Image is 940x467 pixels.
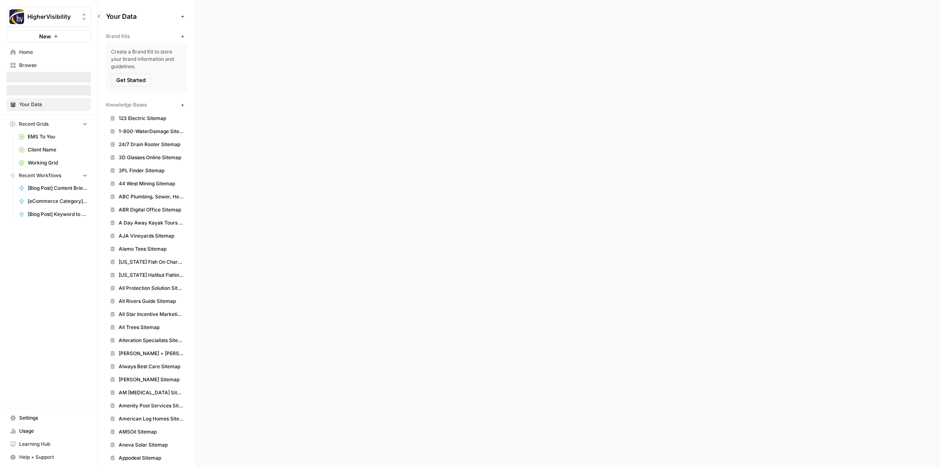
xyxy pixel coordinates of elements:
[119,258,184,266] span: [US_STATE] Fish On Charter Sitemap
[106,177,187,190] a: 44 West Mining Sitemap
[19,440,87,448] span: Learning Hub
[106,112,187,125] a: 123 Electric Sitemap
[7,98,91,111] a: Your Data
[106,451,187,465] a: Appodeal Sitemap
[7,411,91,425] a: Settings
[7,30,91,42] button: New
[7,7,91,27] button: Workspace: HigherVisibility
[7,46,91,59] a: Home
[15,156,91,169] a: Working Grid
[106,11,177,21] span: Your Data
[119,219,184,227] span: A Day Away Kayak Tours Sitemap
[119,415,184,423] span: American Log Homes Sitemap
[106,242,187,256] a: Alamo Tees Sitemap
[15,182,91,195] a: [Blog Post] Content Brief to Blog Post
[119,271,184,279] span: [US_STATE] Halibut Fishing Charters Sitemap
[111,48,182,70] span: Create a Brand Kit to store your brand information and guidelines.
[19,49,87,56] span: Home
[106,399,187,412] a: Amenity Pool Services Sitemap
[106,101,147,109] span: Knowledge Bases
[106,216,187,229] a: A Day Away Kayak Tours Sitemap
[119,206,184,213] span: ABR Digital Office Sitemap
[111,73,151,87] button: Get Started
[119,311,184,318] span: All Star Incentive Marketing Sitemap
[106,269,187,282] a: [US_STATE] Halibut Fishing Charters Sitemap
[119,376,184,383] span: [PERSON_NAME] Sitemap
[15,208,91,221] a: [Blog Post] Keyword to Content Brief
[119,285,184,292] span: All Protection Solution Sitemap
[28,159,87,167] span: Working Grid
[119,428,184,436] span: AMSOil Sitemap
[119,389,184,396] span: AM [MEDICAL_DATA] Sitemap
[106,229,187,242] a: AJA Vineyards Sitemap
[19,172,61,179] span: Recent Workflows
[106,321,187,334] a: All Trees Sitemap
[119,141,184,148] span: 24/7 Drain Rooter Sitemap
[15,130,91,143] a: EMS To You
[7,169,91,182] button: Recent Workflows
[119,115,184,122] span: 123 Electric Sitemap
[106,373,187,386] a: [PERSON_NAME] Sitemap
[119,363,184,370] span: Always Best Care Sitemap
[106,125,187,138] a: 1-800-WaterDamage Sitemap
[28,185,87,192] span: [Blog Post] Content Brief to Blog Post
[106,360,187,373] a: Always Best Care Sitemap
[119,298,184,305] span: All Rivers Guide Sitemap
[106,138,187,151] a: 24/7 Drain Rooter Sitemap
[106,203,187,216] a: ABR Digital Office Sitemap
[19,427,87,435] span: Usage
[7,118,91,130] button: Recent Grids
[119,245,184,253] span: Alamo Tees Sitemap
[119,350,184,357] span: [PERSON_NAME] + [PERSON_NAME] Sitemap
[106,308,187,321] a: All Star Incentive Marketing Sitemap
[15,143,91,156] a: Client Name
[7,451,91,464] button: Help + Support
[7,425,91,438] a: Usage
[119,402,184,409] span: Amenity Pool Services Sitemap
[119,454,184,462] span: Appodeal Sitemap
[106,425,187,438] a: AMSOil Sitemap
[28,133,87,140] span: EMS To You
[119,167,184,174] span: 3PL Finder Sitemap
[106,334,187,347] a: Alteration Specialists Sitemap
[19,101,87,108] span: Your Data
[106,347,187,360] a: [PERSON_NAME] + [PERSON_NAME] Sitemap
[106,164,187,177] a: 3PL Finder Sitemap
[19,414,87,422] span: Settings
[119,324,184,331] span: All Trees Sitemap
[106,190,187,203] a: ABC Plumbing, Sewer, Heating, Cooling and Electric Sitemap
[7,59,91,72] a: Browse
[19,62,87,69] span: Browse
[119,154,184,161] span: 3D Glasses Online Sitemap
[119,337,184,344] span: Alteration Specialists Sitemap
[106,282,187,295] a: All Protection Solution Sitemap
[119,441,184,449] span: Aneva Solar Sitemap
[39,32,51,40] span: New
[119,128,184,135] span: 1-800-WaterDamage Sitemap
[106,412,187,425] a: American Log Homes Sitemap
[119,232,184,240] span: AJA Vineyards Sitemap
[119,193,184,200] span: ABC Plumbing, Sewer, Heating, Cooling and Electric Sitemap
[116,76,146,84] span: Get Started
[106,33,130,40] span: Brand Kits
[9,9,24,24] img: HigherVisibility Logo
[19,120,49,128] span: Recent Grids
[28,211,87,218] span: [Blog Post] Keyword to Content Brief
[106,295,187,308] a: All Rivers Guide Sitemap
[27,13,77,21] span: HigherVisibility
[106,386,187,399] a: AM [MEDICAL_DATA] Sitemap
[106,256,187,269] a: [US_STATE] Fish On Charter Sitemap
[106,438,187,451] a: Aneva Solar Sitemap
[19,454,87,461] span: Help + Support
[7,438,91,451] a: Learning Hub
[28,198,87,205] span: [eCommerce Category] Content Brief to Category Page
[28,146,87,153] span: Client Name
[106,151,187,164] a: 3D Glasses Online Sitemap
[15,195,91,208] a: [eCommerce Category] Content Brief to Category Page
[119,180,184,187] span: 44 West Mining Sitemap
